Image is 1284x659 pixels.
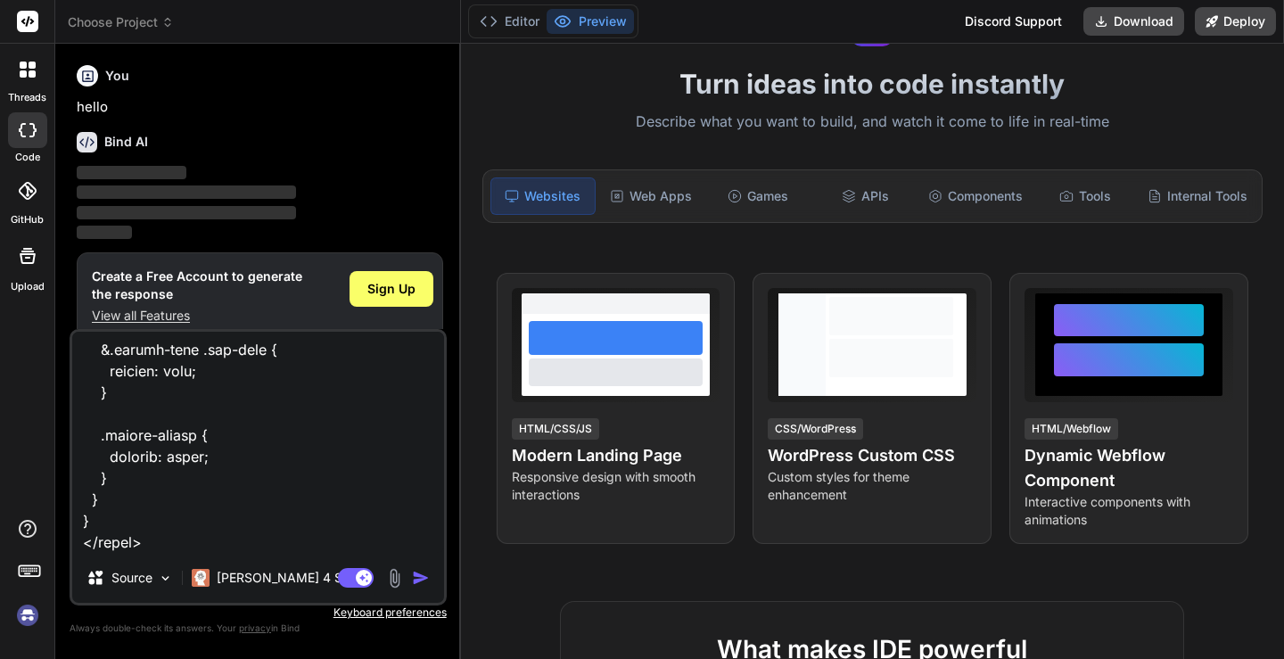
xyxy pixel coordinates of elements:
span: ‌ [77,206,296,219]
button: Download [1083,7,1184,36]
button: Editor [473,9,547,34]
h4: WordPress Custom CSS [768,443,976,468]
p: Responsive design with smooth interactions [512,468,720,504]
div: Components [921,177,1030,215]
div: Discord Support [954,7,1073,36]
p: Custom styles for theme enhancement [768,468,976,504]
img: icon [412,569,430,587]
label: code [15,150,40,165]
p: Source [111,569,152,587]
img: Pick Models [158,571,173,586]
label: GitHub [11,212,44,227]
p: Keyboard preferences [70,605,447,620]
h6: Bind AI [104,133,148,151]
span: ‌ [77,185,296,199]
button: Deploy [1195,7,1276,36]
img: attachment [384,568,405,589]
span: Sign Up [367,280,416,298]
img: signin [12,600,43,630]
p: Describe what you want to build, and watch it come to life in real-time [472,111,1273,134]
span: Choose Project [68,13,174,31]
span: ‌ [77,166,186,179]
div: HTML/CSS/JS [512,418,599,440]
h1: Create a Free Account to generate the response [92,268,302,303]
h6: You [105,67,129,85]
p: Interactive components with animations [1025,493,1233,529]
h4: Dynamic Webflow Component [1025,443,1233,493]
textarea: lorem ip dol s am con adi elitse doe temp i utlabo etd magna al enima minim, veniamqui no exercit... [72,332,444,553]
h4: Modern Landing Page [512,443,720,468]
p: hello [77,97,443,118]
div: Internal Tools [1140,177,1255,215]
h1: Turn ideas into code instantly [472,68,1273,100]
span: ‌ [77,226,132,239]
button: Preview [547,9,634,34]
div: APIs [813,177,917,215]
div: Games [706,177,810,215]
div: CSS/WordPress [768,418,863,440]
span: privacy [239,622,271,633]
div: Websites [490,177,596,215]
div: HTML/Webflow [1025,418,1118,440]
p: Always double-check its answers. Your in Bind [70,620,447,637]
label: Upload [11,279,45,294]
p: [PERSON_NAME] 4 S.. [217,569,350,587]
label: threads [8,90,46,105]
div: Web Apps [599,177,703,215]
div: Tools [1033,177,1137,215]
p: View all Features [92,307,302,325]
img: Claude 4 Sonnet [192,569,210,587]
